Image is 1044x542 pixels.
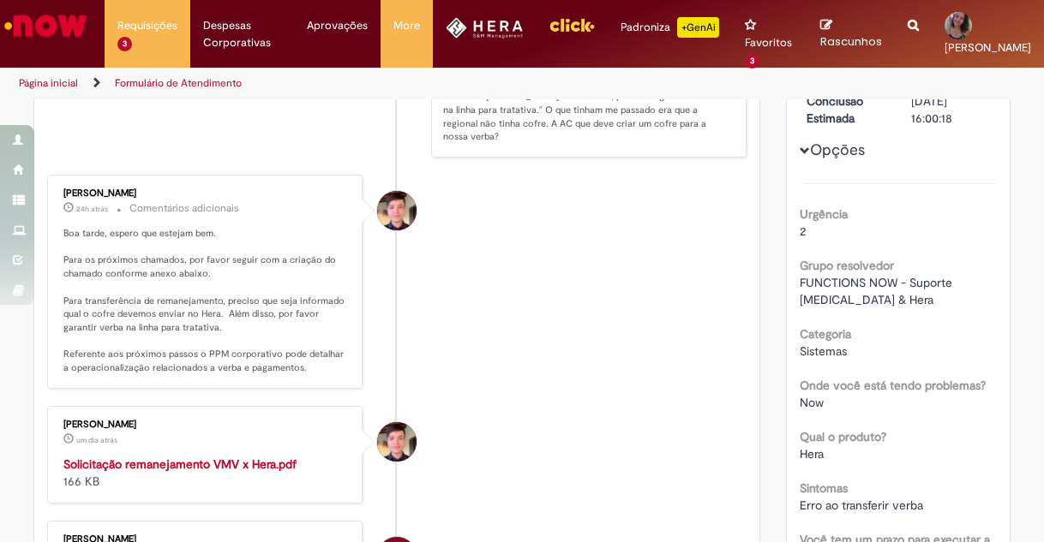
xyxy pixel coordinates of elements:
[800,275,956,307] span: FUNCTIONS NOW - Suporte [MEDICAL_DATA] & Hera
[76,435,117,445] time: 29/09/2025 18:26:57
[63,456,297,472] a: Solicitação remanejamento VMV x Hera.pdf
[443,63,729,144] p: [PERSON_NAME], como ta? Uma dúvida: Para transferência de remanejamento, preciso que seja informa...
[745,34,792,51] span: Favoritos
[800,223,806,239] span: 2
[820,18,882,50] a: Rascunhos
[800,343,847,359] span: Sistemas
[377,191,417,230] div: Luan Pablo De Moraes
[63,227,349,375] p: Boa tarde, espero que estejam bem. Para os próximos chamados, por favor seguir com a criação do c...
[2,9,90,43] img: ServiceNow
[377,422,417,462] div: Luan Pablo De Moraes
[800,446,824,462] span: Hera
[13,68,683,99] ul: Trilhas de página
[393,17,420,34] span: More
[800,326,851,342] b: Categoria
[76,435,117,445] span: um dia atrás
[19,76,78,90] a: Página inicial
[800,258,894,273] b: Grupo resolvedor
[800,378,986,393] b: Onde você está tendo problemas?
[800,395,824,410] span: Now
[129,201,239,216] small: Comentários adicionais
[63,420,349,430] div: [PERSON_NAME]
[446,17,524,39] img: HeraLogo.png
[677,17,719,38] p: +GenAi
[117,37,132,51] span: 3
[76,204,108,214] span: 24h atrás
[820,33,882,50] span: Rascunhos
[203,17,281,51] span: Despesas Corporativas
[911,92,991,127] div: [DATE] 16:00:18
[800,206,848,222] b: Urgência
[549,12,595,38] img: click_logo_yellow_360x200.png
[63,456,349,490] div: 166 KB
[63,188,349,199] div: [PERSON_NAME]
[76,204,108,214] time: 29/09/2025 18:29:50
[307,17,368,34] span: Aprovações
[621,17,719,38] div: Padroniza
[117,17,177,34] span: Requisições
[800,480,848,496] b: Sintomas
[800,497,923,513] span: Erro ao transferir verba
[945,40,1031,55] span: [PERSON_NAME]
[794,92,899,127] dt: Conclusão Estimada
[800,429,886,444] b: Qual o produto?
[745,54,759,68] span: 3
[115,76,242,90] a: Formulário de Atendimento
